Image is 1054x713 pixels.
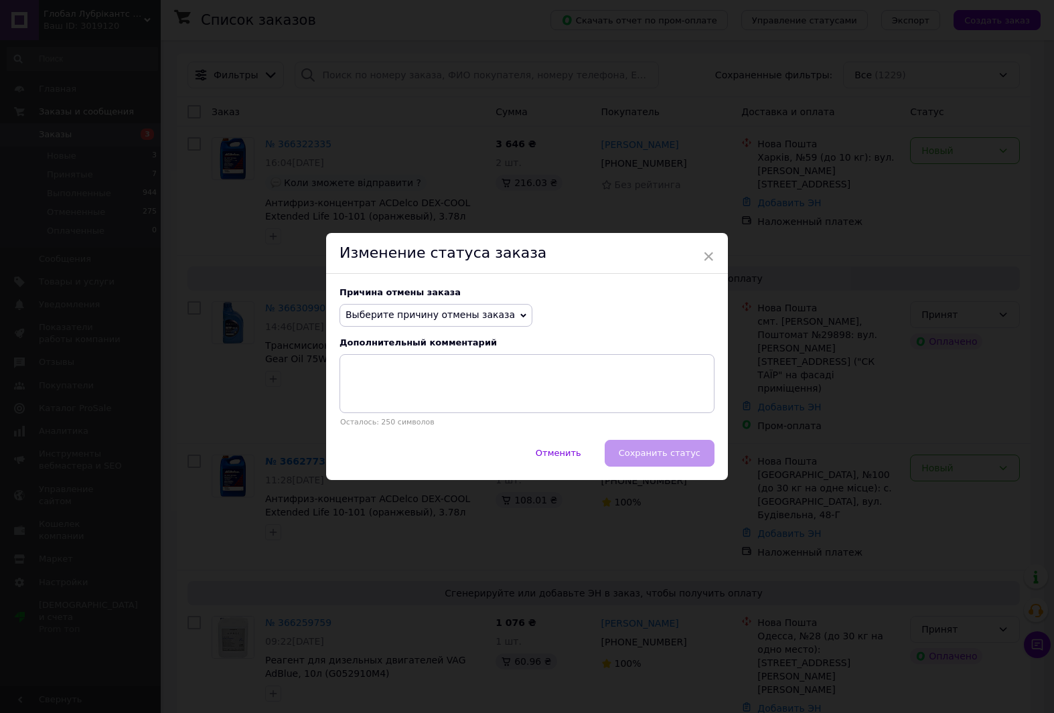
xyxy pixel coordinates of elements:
[340,337,714,347] div: Дополнительный комментарий
[702,245,714,268] span: ×
[522,440,595,467] button: Отменить
[346,309,515,320] span: Выберите причину отмены заказа
[340,418,714,426] p: Осталось: 250 символов
[340,287,714,297] div: Причина отмены заказа
[536,448,581,458] span: Отменить
[326,233,728,274] div: Изменение статуса заказа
